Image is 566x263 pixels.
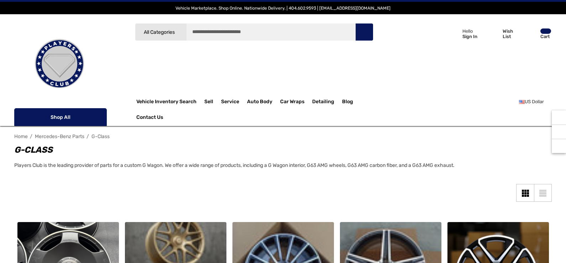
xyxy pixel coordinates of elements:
svg: Wish List [488,29,499,39]
p: Sign In [462,34,477,39]
a: Sell [204,95,221,109]
a: Cart with 0 items [522,21,552,49]
a: Home [14,133,28,140]
a: List View [534,184,552,202]
img: Players Club | Cars For Sale [24,28,95,99]
svg: Top [552,142,566,149]
svg: Recently Viewed [555,114,562,121]
nav: Breadcrumb [14,130,552,143]
a: Service [221,95,247,109]
svg: Icon Arrow Down [94,115,99,120]
span: Auto Body [247,99,272,106]
span: Service [221,99,239,106]
span: Car Wraps [280,99,304,106]
a: Sign in [440,21,481,46]
span: All Categories [144,29,175,35]
a: Detailing [312,95,342,109]
span: Detailing [312,99,334,106]
svg: Icon Arrow Down [176,30,181,35]
a: Blog [342,99,353,106]
span: Sell [204,99,213,106]
svg: Social Media [555,128,562,135]
p: Shop All [14,108,107,126]
p: Wish List [503,28,522,39]
svg: Icon User Account [449,28,458,38]
a: USD [519,95,552,109]
a: G-Class [91,133,110,140]
span: Vehicle Marketplace. Shop Online. Nationwide Delivery. | 404.602.9593 | [EMAIL_ADDRESS][DOMAIN_NAME] [175,6,391,11]
a: All Categories Icon Arrow Down Icon Arrow Up [135,23,187,41]
a: Contact Us [136,114,163,122]
h1: G-Class [14,143,545,156]
a: Mercedes-Benz Parts [35,133,84,140]
p: Hello [462,28,477,34]
svg: Icon Line [22,113,33,121]
a: Auto Body [247,95,280,109]
button: Search [355,23,373,41]
a: Wish List Wish List [484,21,522,46]
a: Grid View [516,184,534,202]
a: Vehicle Inventory Search [136,99,196,106]
svg: Review Your Cart [525,29,536,39]
p: Cart [540,34,551,39]
a: Car Wraps [280,95,312,109]
p: Players Club is the leading provider of parts for a custom G Wagon. We offer a wide range of prod... [14,161,545,170]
